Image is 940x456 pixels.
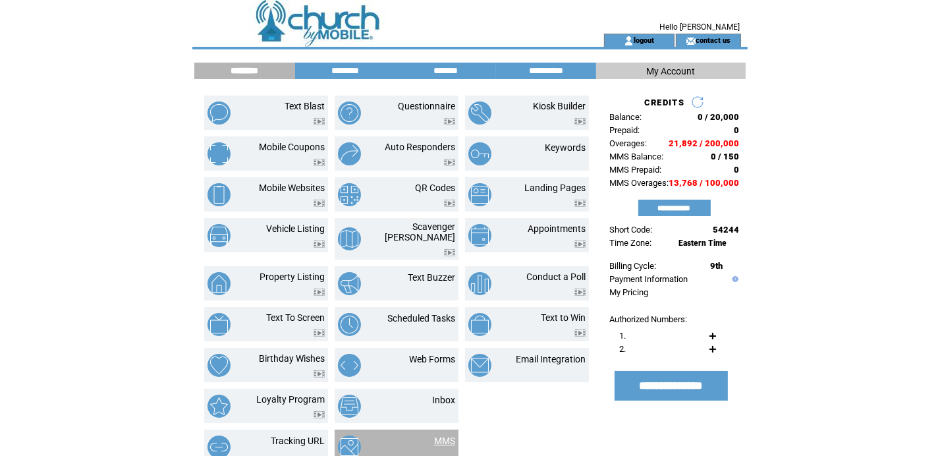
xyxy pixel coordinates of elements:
a: Auto Responders [385,142,455,152]
img: video.png [314,159,325,166]
img: contact_us_icon.gif [686,36,696,46]
img: auto-responders.png [338,142,361,165]
a: Keywords [545,142,586,153]
img: appointments.png [468,224,491,247]
img: video.png [314,289,325,296]
span: MMS Overages: [609,178,669,188]
img: video.png [574,118,586,125]
img: text-blast.png [207,101,231,125]
span: Short Code: [609,225,652,235]
span: 21,892 / 200,000 [669,138,739,148]
span: 13,768 / 100,000 [669,178,739,188]
img: scavenger-hunt.png [338,227,361,250]
img: video.png [314,329,325,337]
a: Loyalty Program [256,394,325,405]
a: Tracking URL [271,436,325,446]
img: landing-pages.png [468,183,491,206]
a: MMS [434,436,455,446]
img: qr-codes.png [338,183,361,206]
img: video.png [574,241,586,248]
img: video.png [314,118,325,125]
img: scheduled-tasks.png [338,313,361,336]
span: Hello [PERSON_NAME] [660,22,740,32]
img: account_icon.gif [624,36,634,46]
a: Questionnaire [398,101,455,111]
img: mobile-coupons.png [207,142,231,165]
span: 0 / 20,000 [698,112,739,122]
a: Email Integration [516,354,586,364]
img: video.png [444,200,455,207]
img: inbox.png [338,395,361,418]
a: Text Buzzer [408,272,455,283]
a: contact us [696,36,731,44]
img: mobile-websites.png [207,183,231,206]
span: My Account [647,66,696,76]
span: Balance: [609,112,642,122]
img: video.png [574,289,586,296]
img: conduct-a-poll.png [468,272,491,295]
span: 1. [619,331,626,341]
img: video.png [574,200,586,207]
a: Conduct a Poll [526,271,586,282]
img: help.gif [729,276,738,282]
a: Text To Screen [266,312,325,323]
span: Prepaid: [609,125,640,135]
span: Time Zone: [609,238,651,248]
a: Scavenger [PERSON_NAME] [385,221,455,242]
img: email-integration.png [468,354,491,377]
a: QR Codes [415,183,455,193]
a: My Pricing [609,287,648,297]
span: Authorized Numbers: [609,314,687,324]
img: text-to-screen.png [207,313,231,336]
img: text-to-win.png [468,313,491,336]
img: video.png [444,249,455,256]
a: Mobile Coupons [259,142,325,152]
img: video.png [444,118,455,125]
a: Payment Information [609,274,688,284]
a: Text Blast [285,101,325,111]
span: 0 [734,125,739,135]
a: Birthday Wishes [259,353,325,364]
img: questionnaire.png [338,101,361,125]
span: Overages: [609,138,647,148]
img: birthday-wishes.png [207,354,231,377]
a: Vehicle Listing [266,223,325,234]
img: text-buzzer.png [338,272,361,295]
img: video.png [314,411,325,418]
img: property-listing.png [207,272,231,295]
a: logout [634,36,654,44]
img: loyalty-program.png [207,395,231,418]
span: 2. [619,344,626,354]
a: Appointments [528,223,586,234]
span: MMS Prepaid: [609,165,661,175]
img: video.png [314,370,325,378]
img: video.png [444,159,455,166]
a: Mobile Websites [259,183,325,193]
img: video.png [574,329,586,337]
a: Scheduled Tasks [387,313,455,324]
span: 0 / 150 [711,152,739,161]
img: kiosk-builder.png [468,101,491,125]
img: vehicle-listing.png [207,224,231,247]
a: Web Forms [409,354,455,364]
img: video.png [314,241,325,248]
a: Inbox [432,395,455,405]
span: MMS Balance: [609,152,663,161]
a: Text to Win [541,312,586,323]
a: Property Listing [260,271,325,282]
img: video.png [314,200,325,207]
span: 9th [710,261,723,271]
span: 54244 [713,225,739,235]
span: 0 [734,165,739,175]
span: Billing Cycle: [609,261,656,271]
span: Eastern Time [678,239,727,248]
img: keywords.png [468,142,491,165]
a: Kiosk Builder [533,101,586,111]
span: CREDITS [644,98,684,107]
a: Landing Pages [524,183,586,193]
img: web-forms.png [338,354,361,377]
